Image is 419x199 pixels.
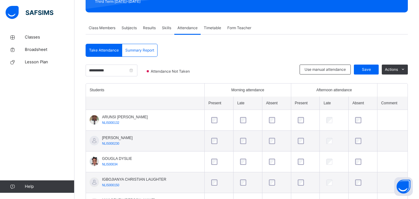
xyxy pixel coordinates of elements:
[291,97,320,110] th: Present
[305,67,346,72] span: Use manual attendance
[25,59,74,65] span: Lesson Plan
[6,6,53,19] img: safsims
[262,97,291,110] th: Absent
[86,84,205,97] th: Students
[89,25,115,31] span: Class Members
[102,156,132,161] span: GOUGLA DYSLIE
[377,97,408,110] th: Comment
[102,142,119,145] span: NLIS000230
[25,47,74,53] span: Broadsheet
[25,34,74,40] span: Classes
[231,87,264,93] span: Morning attendance
[102,183,119,187] span: NLIS000150
[89,47,119,53] span: Take Attendance
[122,25,137,31] span: Subjects
[143,25,156,31] span: Results
[102,177,166,182] span: IGBOJIANYA CHRISTIAN LAUGHTER
[102,135,133,141] span: [PERSON_NAME]
[25,183,74,190] span: Help
[102,114,148,120] span: ARUNSI [PERSON_NAME]
[150,69,192,74] span: Attendance Not Taken
[205,97,234,110] th: Present
[233,97,262,110] th: Late
[385,67,398,72] span: Actions
[102,121,119,124] span: NLIS000132
[227,25,251,31] span: Form Teacher
[394,177,413,196] button: Open asap
[349,97,377,110] th: Absent
[204,25,221,31] span: Timetable
[177,25,198,31] span: Attendance
[102,163,118,166] span: NLIS00034
[316,87,352,93] span: Afternoon attendance
[125,47,154,53] span: Summary Report
[359,67,374,72] span: Save
[162,25,171,31] span: Skills
[320,97,349,110] th: Late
